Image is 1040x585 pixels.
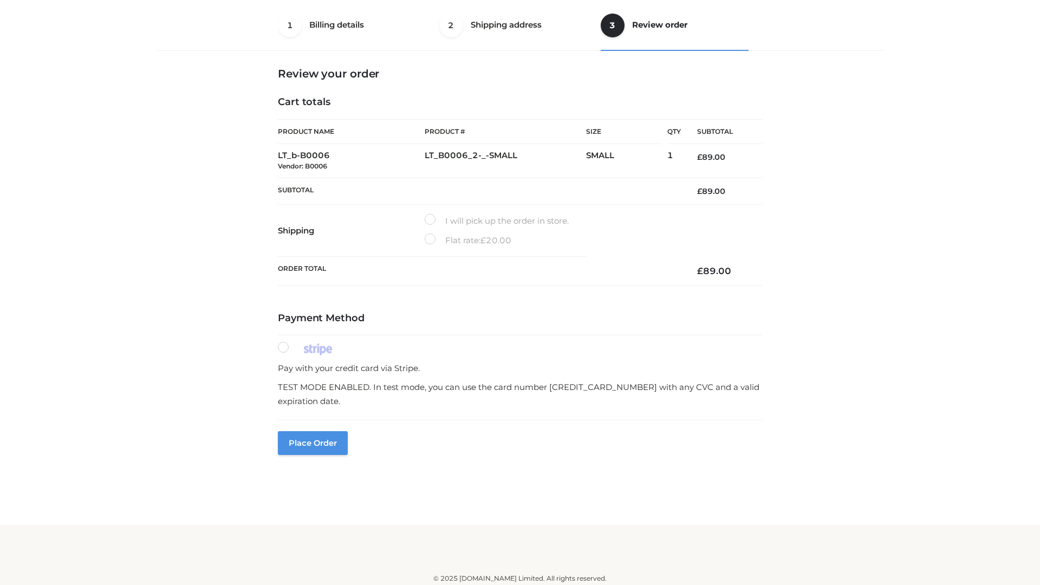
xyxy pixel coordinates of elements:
bdi: 20.00 [480,235,511,245]
p: Pay with your credit card via Stripe. [278,361,762,375]
th: Size [586,120,662,144]
bdi: 89.00 [697,152,725,162]
button: Place order [278,431,348,455]
bdi: 89.00 [697,265,731,276]
th: Product Name [278,119,425,144]
div: © 2025 [DOMAIN_NAME] Limited. All rights reserved. [161,573,879,584]
span: £ [480,235,486,245]
label: I will pick up the order in store. [425,214,569,228]
h4: Payment Method [278,313,762,324]
h3: Review your order [278,67,762,80]
th: Shipping [278,205,425,257]
td: 1 [667,144,681,178]
span: £ [697,265,703,276]
label: Flat rate: [425,233,511,248]
td: LT_B0006_2-_-SMALL [425,144,586,178]
p: TEST MODE ENABLED. In test mode, you can use the card number [CREDIT_CARD_NUMBER] with any CVC an... [278,380,762,408]
td: SMALL [586,144,667,178]
th: Product # [425,119,586,144]
th: Subtotal [278,178,681,204]
td: LT_b-B0006 [278,144,425,178]
th: Qty [667,119,681,144]
span: £ [697,152,702,162]
th: Subtotal [681,120,762,144]
small: Vendor: B0006 [278,162,327,170]
span: £ [697,186,702,196]
h4: Cart totals [278,96,762,108]
th: Order Total [278,257,681,285]
bdi: 89.00 [697,186,725,196]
